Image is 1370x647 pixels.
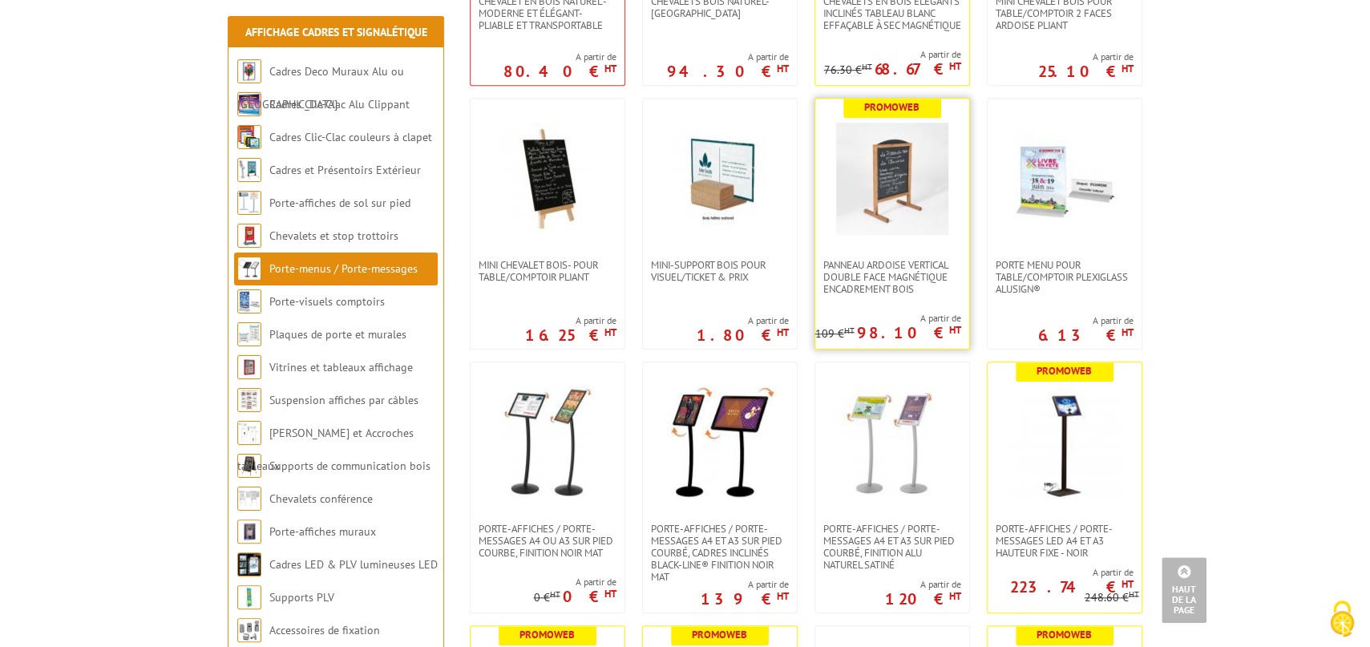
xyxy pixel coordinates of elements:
[519,628,575,641] b: Promoweb
[1038,314,1134,327] span: A partir de
[844,325,855,336] sup: HT
[1037,628,1092,641] b: Promoweb
[237,64,404,111] a: Cadres Deco Muraux Alu ou [GEOGRAPHIC_DATA]
[237,289,261,313] img: Porte-visuels comptoirs
[1121,326,1134,339] sup: HT
[237,552,261,576] img: Cadres LED & PLV lumineuses LED
[471,259,624,283] a: Mini Chevalet Bois- pour table/comptoir pliant
[815,312,961,325] span: A partir de
[777,589,789,603] sup: HT
[563,592,616,601] p: 0 €
[1121,62,1134,75] sup: HT
[525,314,616,327] span: A partir de
[777,62,789,75] sup: HT
[237,257,261,281] img: Porte-menus / Porte-messages
[949,59,961,73] sup: HT
[1129,588,1139,600] sup: HT
[269,261,418,276] a: Porte-menus / Porte-messages
[1038,330,1134,340] p: 6.13 €
[479,523,616,559] span: Porte-affiches / Porte-messages A4 ou A3 sur pied courbe, finition noir mat
[237,322,261,346] img: Plaques de porte et murales
[534,576,616,588] span: A partir de
[815,328,855,340] p: 109 €
[237,191,261,215] img: Porte-affiches de sol sur pied
[534,592,560,604] p: 0 €
[988,523,1142,559] a: Porte-affiches / Porte-messages LED A4 et A3 hauteur fixe - Noir
[1008,123,1121,235] img: Porte Menu pour table/comptoir Plexiglass AluSign®
[503,51,616,63] span: A partir de
[503,67,616,76] p: 80.40 €
[1322,599,1362,639] img: Cookies (fenêtre modale)
[1314,592,1370,647] button: Cookies (fenêtre modale)
[823,259,961,295] span: Panneau Ardoise Vertical double face Magnétique encadrement Bois
[237,224,261,248] img: Chevalets et stop trottoirs
[550,588,560,600] sup: HT
[643,523,797,583] a: Porte-affiches / Porte-messages A4 et A3 sur pied courbé, cadres inclinés Black-Line® finition no...
[269,294,385,309] a: Porte-visuels comptoirs
[857,328,961,338] p: 98.10 €
[237,618,261,642] img: Accessoires de fixation
[237,388,261,412] img: Suspension affiches par câbles
[479,259,616,283] span: Mini Chevalet Bois- pour table/comptoir pliant
[701,594,789,604] p: 139 €
[525,330,616,340] p: 16.25 €
[664,123,776,235] img: Mini-support bois pour visuel/ticket & prix
[237,158,261,182] img: Cadres et Présentoirs Extérieur
[269,97,410,111] a: Cadres Clic-Clac Alu Clippant
[1010,582,1134,592] p: 223.74 €
[996,523,1134,559] span: Porte-affiches / Porte-messages LED A4 et A3 hauteur fixe - Noir
[667,67,789,76] p: 94.30 €
[269,130,432,144] a: Cadres Clic-Clac couleurs à clapet
[237,585,261,609] img: Supports PLV
[269,557,438,572] a: Cadres LED & PLV lumineuses LED
[604,587,616,600] sup: HT
[237,520,261,544] img: Porte-affiches muraux
[996,259,1134,295] span: Porte Menu pour table/comptoir Plexiglass AluSign®
[237,355,261,379] img: Vitrines et tableaux affichage
[237,487,261,511] img: Chevalets conférence
[1038,51,1134,63] span: A partir de
[604,62,616,75] sup: HT
[269,196,410,210] a: Porte-affiches de sol sur pied
[651,523,789,583] span: Porte-affiches / Porte-messages A4 et A3 sur pied courbé, cadres inclinés Black-Line® finition no...
[949,323,961,337] sup: HT
[692,628,747,641] b: Promoweb
[491,386,604,499] img: Porte-affiches / Porte-messages A4 ou A3 sur pied courbe, finition noir mat
[1121,577,1134,591] sup: HT
[269,623,380,637] a: Accessoires de fixation
[667,51,789,63] span: A partir de
[1085,592,1139,604] p: 248.60 €
[237,125,261,149] img: Cadres Clic-Clac couleurs à clapet
[269,393,418,407] a: Suspension affiches par câbles
[836,386,948,499] img: Porte-affiches / Porte-messages A4 et A3 sur pied courbé, finition alu naturel satiné
[237,59,261,83] img: Cadres Deco Muraux Alu ou Bois
[988,566,1134,579] span: A partir de
[815,523,969,571] a: Porte-affiches / Porte-messages A4 et A3 sur pied courbé, finition alu naturel satiné
[237,426,414,473] a: [PERSON_NAME] et Accroches tableaux
[269,228,398,243] a: Chevalets et stop trottoirs
[1037,364,1092,378] b: Promoweb
[269,163,421,177] a: Cadres et Présentoirs Extérieur
[949,589,961,603] sup: HT
[1038,67,1134,76] p: 25.10 €
[664,386,776,499] img: Porte-affiches / Porte-messages A4 et A3 sur pied courbé, cadres inclinés Black-Line® finition no...
[643,259,797,283] a: Mini-support bois pour visuel/ticket & prix
[697,330,789,340] p: 1.80 €
[885,594,961,604] p: 120 €
[777,326,789,339] sup: HT
[269,327,406,342] a: Plaques de porte et murales
[269,590,334,605] a: Supports PLV
[824,64,872,76] p: 76.30 €
[471,523,624,559] a: Porte-affiches / Porte-messages A4 ou A3 sur pied courbe, finition noir mat
[651,259,789,283] span: Mini-support bois pour visuel/ticket & prix
[269,459,430,473] a: Supports de communication bois
[885,578,961,591] span: A partir de
[491,123,604,235] img: Mini Chevalet Bois- pour table/comptoir pliant
[269,491,373,506] a: Chevalets conférence
[823,523,961,571] span: Porte-affiches / Porte-messages A4 et A3 sur pied courbé, finition alu naturel satiné
[245,25,427,39] a: Affichage Cadres et Signalétique
[1162,557,1206,623] a: Haut de la page
[862,61,872,72] sup: HT
[701,578,789,591] span: A partir de
[604,326,616,339] sup: HT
